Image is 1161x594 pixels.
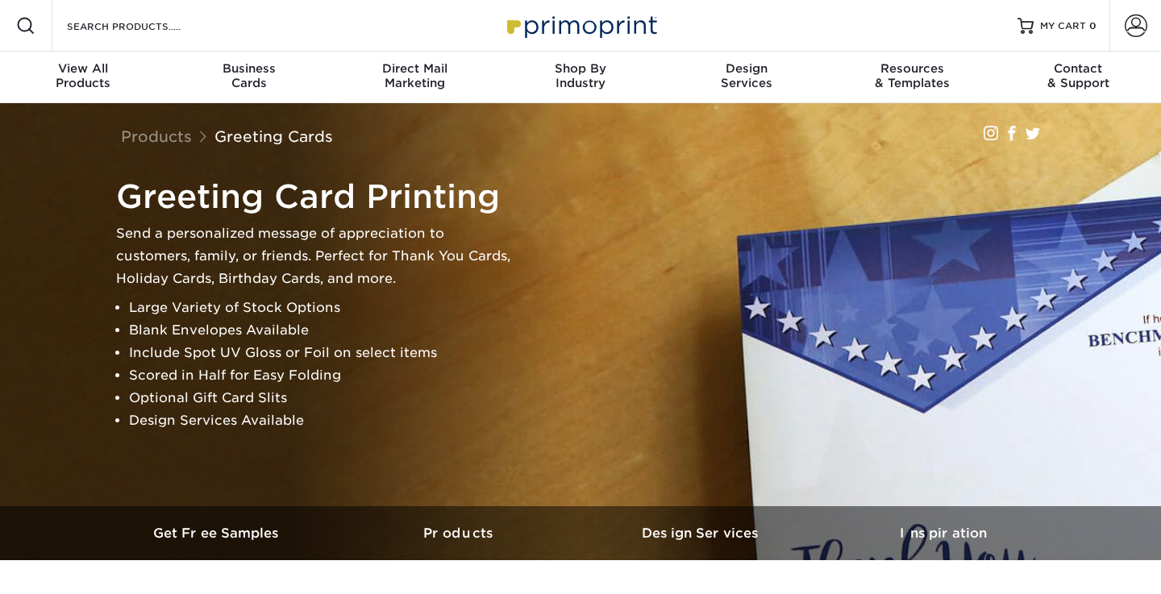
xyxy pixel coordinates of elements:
[830,52,996,103] a: Resources& Templates
[664,61,830,90] div: Services
[497,61,664,90] div: Industry
[97,506,339,560] a: Get Free Samples
[129,364,519,387] li: Scored in Half for Easy Folding
[129,297,519,319] li: Large Variety of Stock Options
[166,61,332,90] div: Cards
[497,52,664,103] a: Shop ByIndustry
[830,61,996,76] span: Resources
[995,61,1161,76] span: Contact
[121,127,192,145] a: Products
[339,506,580,560] a: Products
[1106,539,1145,578] iframe: Intercom live chat
[1040,19,1086,33] span: MY CART
[331,52,497,103] a: Direct MailMarketing
[1089,20,1096,31] span: 0
[580,525,822,541] h3: Design Services
[339,525,580,541] h3: Products
[116,222,519,290] p: Send a personalized message of appreciation to customers, family, or friends. Perfect for Thank Y...
[129,409,519,432] li: Design Services Available
[664,52,830,103] a: DesignServices
[580,506,822,560] a: Design Services
[331,61,497,90] div: Marketing
[822,525,1064,541] h3: Inspiration
[830,61,996,90] div: & Templates
[497,61,664,76] span: Shop By
[65,16,223,35] input: SEARCH PRODUCTS.....
[97,525,339,541] h3: Get Free Samples
[331,61,497,76] span: Direct Mail
[166,52,332,103] a: BusinessCards
[995,61,1161,90] div: & Support
[664,61,830,76] span: Design
[129,387,519,409] li: Optional Gift Card Slits
[116,177,519,216] h1: Greeting Card Printing
[500,8,661,43] img: Primoprint
[822,506,1064,560] a: Inspiration
[214,127,333,145] a: Greeting Cards
[129,319,519,342] li: Blank Envelopes Available
[166,61,332,76] span: Business
[129,342,519,364] li: Include Spot UV Gloss or Foil on select items
[995,52,1161,103] a: Contact& Support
